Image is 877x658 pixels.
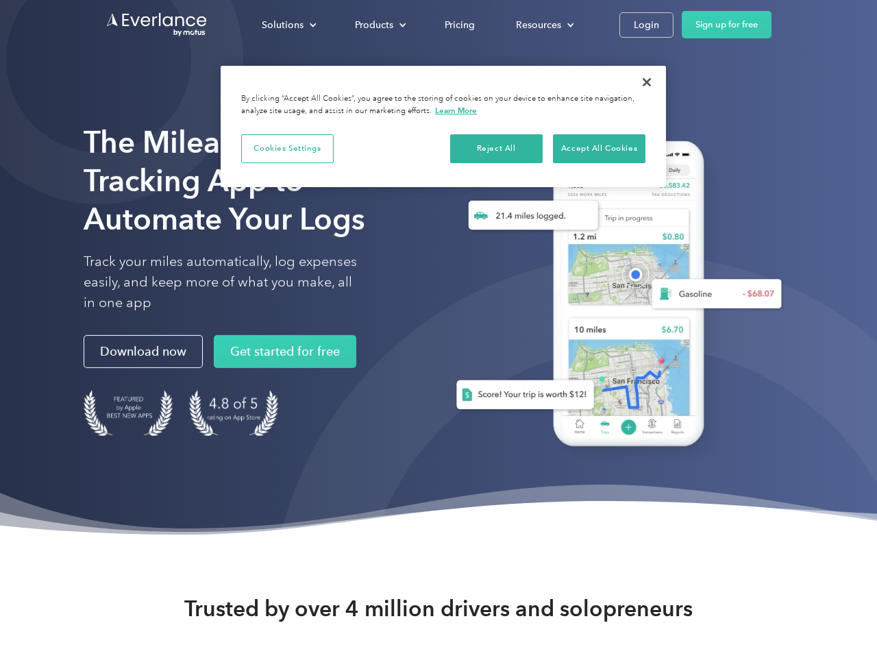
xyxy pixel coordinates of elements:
img: Badge for Featured by Apple Best New Apps [84,390,173,436]
div: Privacy [221,66,666,187]
strong: Trusted by over 4 million drivers and solopreneurs [184,595,693,622]
button: Accept All Cookies [553,134,645,163]
img: 4.9 out of 5 stars on the app store [189,390,278,436]
div: Cookie banner [221,66,666,187]
img: Everlance, mileage tracker app, expense tracking app [434,127,793,467]
a: Get started for free [214,335,356,368]
a: Login [619,12,674,38]
div: Products [341,13,417,37]
a: Download now [84,335,203,368]
button: Reject All [450,134,543,163]
p: Track your miles automatically, log expenses easily, and keep more of what you make, all in one app [84,252,358,313]
div: Solutions [248,13,328,37]
a: Pricing [431,13,489,37]
a: More information about your privacy, opens in a new tab [435,106,477,115]
a: Sign up for free [682,11,771,38]
div: Resources [516,16,561,34]
button: Cookies Settings [241,134,334,163]
div: By clicking “Accept All Cookies”, you agree to the storing of cookies on your device to enhance s... [241,93,645,117]
button: Close [632,67,662,97]
div: Login [634,16,659,34]
div: Pricing [445,16,475,34]
div: Solutions [262,16,304,34]
div: Products [355,16,393,34]
a: Go to homepage [106,12,208,38]
div: Resources [502,13,585,37]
